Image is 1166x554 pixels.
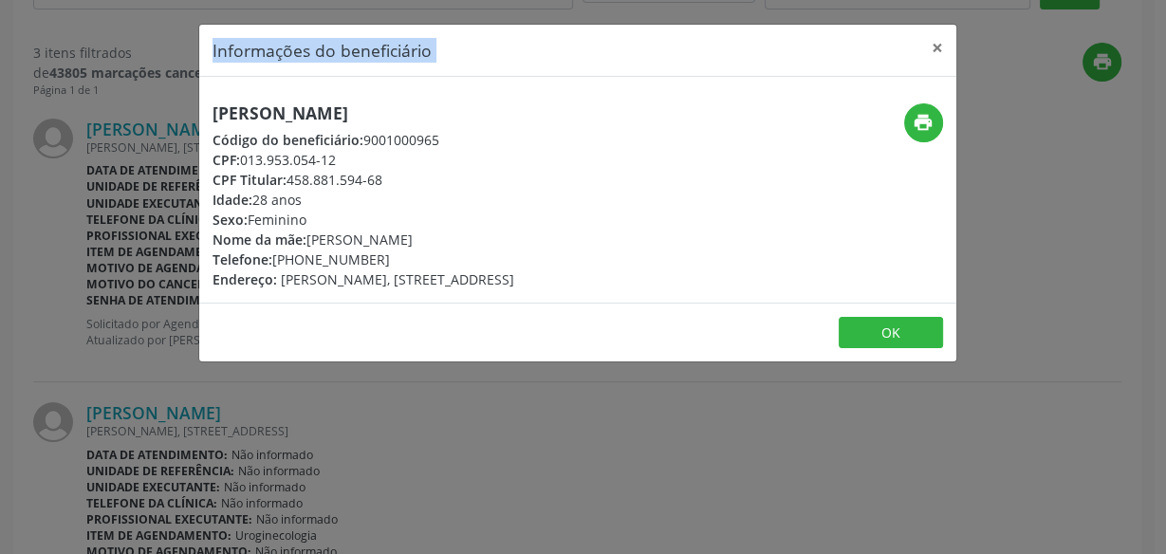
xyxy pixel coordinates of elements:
span: Sexo: [213,211,248,229]
span: Código do beneficiário: [213,131,363,149]
button: print [904,103,943,142]
button: Close [918,25,956,71]
div: 28 anos [213,190,514,210]
h5: Informações do beneficiário [213,38,432,63]
h5: [PERSON_NAME] [213,103,514,123]
i: print [913,112,934,133]
div: 9001000965 [213,130,514,150]
div: [PERSON_NAME] [213,230,514,249]
div: [PHONE_NUMBER] [213,249,514,269]
div: Feminino [213,210,514,230]
span: Nome da mãe: [213,231,306,249]
div: 013.953.054-12 [213,150,514,170]
span: CPF Titular: [213,171,287,189]
span: CPF: [213,151,240,169]
button: OK [839,317,943,349]
span: Endereço: [213,270,277,288]
div: 458.881.594-68 [213,170,514,190]
span: Idade: [213,191,252,209]
span: [PERSON_NAME], [STREET_ADDRESS] [281,270,514,288]
span: Telefone: [213,250,272,268]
